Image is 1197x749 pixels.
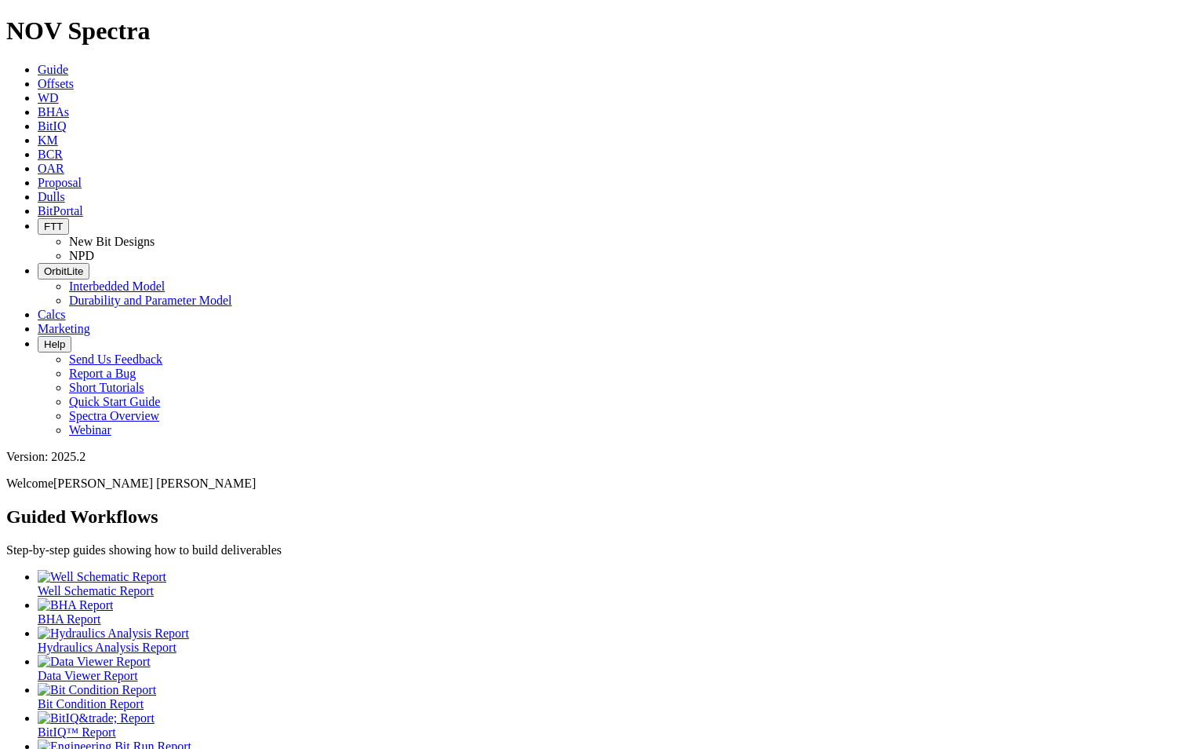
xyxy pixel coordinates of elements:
h2: Guided Workflows [6,506,1191,528]
a: BHAs [38,105,69,119]
a: BHA Report BHA Report [38,598,1191,626]
a: NPD [69,249,94,262]
a: Marketing [38,322,90,335]
img: Hydraulics Analysis Report [38,627,189,641]
span: BitIQ™ Report [38,725,116,739]
a: Offsets [38,77,74,90]
a: Data Viewer Report Data Viewer Report [38,655,1191,682]
span: FTT [44,221,63,232]
a: Dulls [38,190,65,203]
a: Calcs [38,308,66,321]
img: Well Schematic Report [38,570,166,584]
img: Bit Condition Report [38,683,156,697]
span: Well Schematic Report [38,584,154,597]
span: BHA Report [38,612,100,626]
button: OrbitLite [38,263,89,280]
img: BitIQ&trade; Report [38,711,155,725]
span: OrbitLite [44,265,83,277]
a: BitIQ [38,119,66,133]
a: Hydraulics Analysis Report Hydraulics Analysis Report [38,627,1191,654]
a: BitIQ&trade; Report BitIQ™ Report [38,711,1191,739]
a: OAR [38,162,64,175]
a: BCR [38,148,63,161]
a: Interbedded Model [69,280,165,293]
p: Welcome [6,477,1191,491]
a: Well Schematic Report Well Schematic Report [38,570,1191,597]
div: Version: 2025.2 [6,450,1191,464]
a: KM [38,133,58,147]
a: Webinar [69,423,111,437]
a: Spectra Overview [69,409,159,422]
a: Send Us Feedback [69,353,162,366]
span: Data Viewer Report [38,669,138,682]
img: Data Viewer Report [38,655,151,669]
button: FTT [38,218,69,235]
span: [PERSON_NAME] [PERSON_NAME] [53,477,256,490]
a: Quick Start Guide [69,395,160,408]
span: Hydraulics Analysis Report [38,641,176,654]
a: New Bit Designs [69,235,155,248]
a: BitPortal [38,204,83,217]
h1: NOV Spectra [6,16,1191,46]
a: Report a Bug [69,367,136,380]
a: Durability and Parameter Model [69,294,232,307]
span: Help [44,338,65,350]
button: Help [38,336,71,353]
a: Proposal [38,176,82,189]
img: BHA Report [38,598,113,612]
a: Bit Condition Report Bit Condition Report [38,683,1191,711]
a: Guide [38,63,68,76]
span: Bit Condition Report [38,697,144,711]
a: Short Tutorials [69,381,144,394]
a: WD [38,91,59,104]
p: Step-by-step guides showing how to build deliverables [6,543,1191,557]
